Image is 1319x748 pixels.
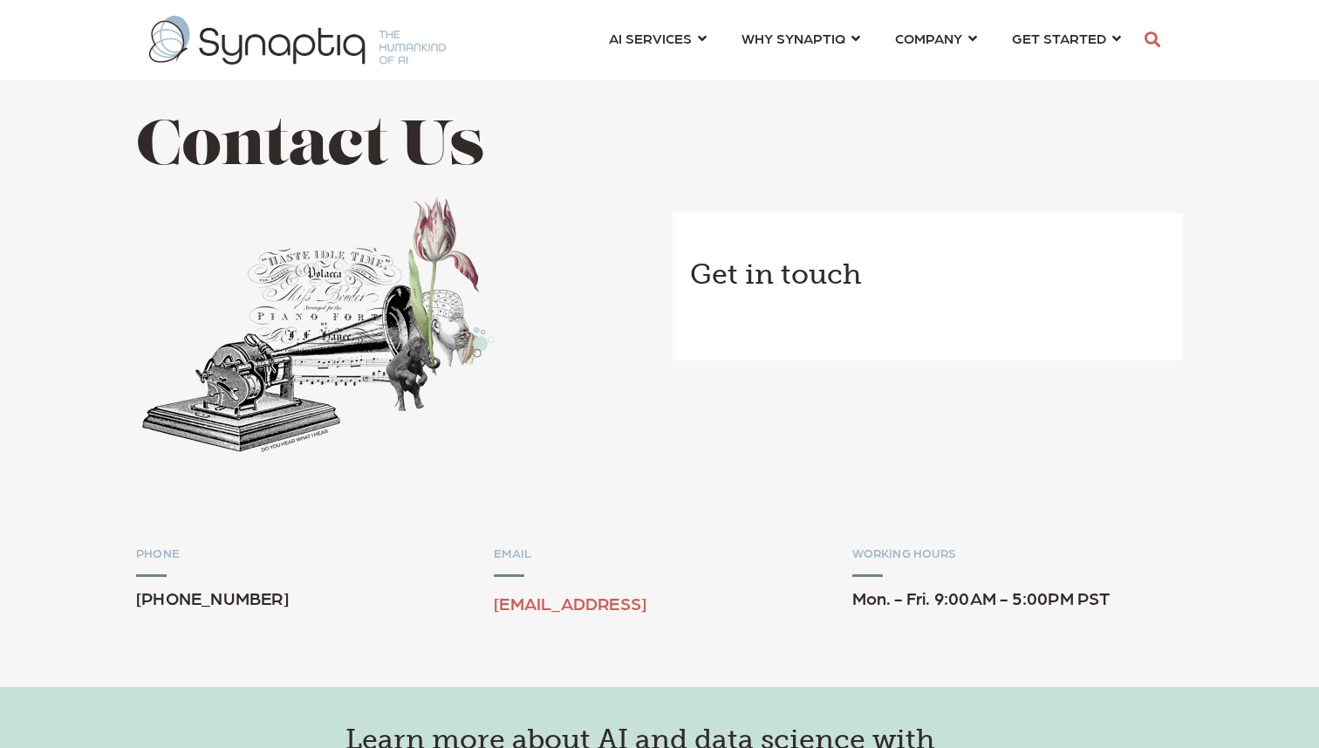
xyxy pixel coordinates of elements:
h1: Contact Us [136,114,646,183]
span: WORKING HOURS [852,546,957,559]
span: COMPANY [895,26,962,50]
span: AI SERVICES [609,26,692,50]
a: WHY SYNAPTIQ [742,22,860,54]
span: EMAIL [494,546,532,559]
a: COMPANY [895,22,977,54]
a: GET STARTED [1012,22,1121,54]
span: Mon. - Fri. 9:00AM - 5:00PM PST [852,587,1111,608]
span: [PHONE_NUMBER] [136,587,289,608]
nav: menu [591,9,1138,72]
a: AI SERVICES [609,22,707,54]
span: PHONE [136,546,180,559]
span: GET STARTED [1012,26,1106,50]
span: WHY SYNAPTIQ [742,26,845,50]
a: [EMAIL_ADDRESS] [494,593,646,614]
img: synaptiq logo-1 [149,16,446,65]
h3: Get in touch [690,257,1165,293]
img: Collage of phonograph, flowers, and elephant and a hand [136,191,498,459]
